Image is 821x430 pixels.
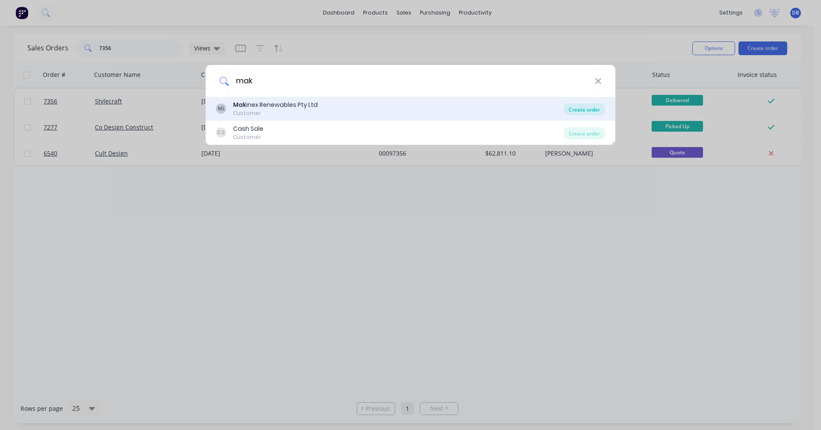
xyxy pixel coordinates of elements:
[564,127,605,139] div: Create order
[216,127,226,138] div: CS
[216,103,226,114] div: ML
[233,124,263,133] div: Cash Sale
[229,65,595,97] input: Enter a customer name to create a new order...
[233,100,246,109] b: Mak
[233,133,263,141] div: Customer
[233,100,318,109] div: inex Renewables Pty Ltd
[564,103,605,115] div: Create order
[233,109,318,117] div: Customer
